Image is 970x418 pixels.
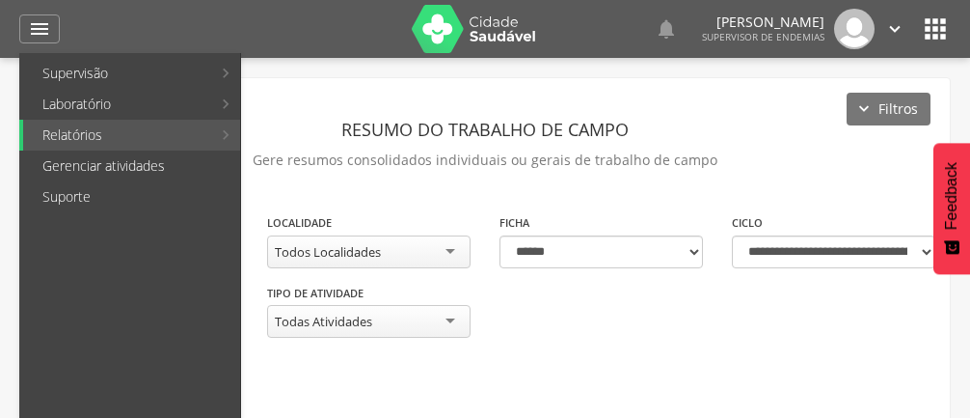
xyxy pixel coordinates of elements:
[23,181,240,212] a: Suporte
[23,151,240,181] a: Gerenciar atividades
[23,58,211,89] a: Supervisão
[943,162,960,230] span: Feedback
[23,89,211,120] a: Laboratório
[933,143,970,274] button: Feedback - Mostrar pesquisa
[23,120,211,151] a: Relatórios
